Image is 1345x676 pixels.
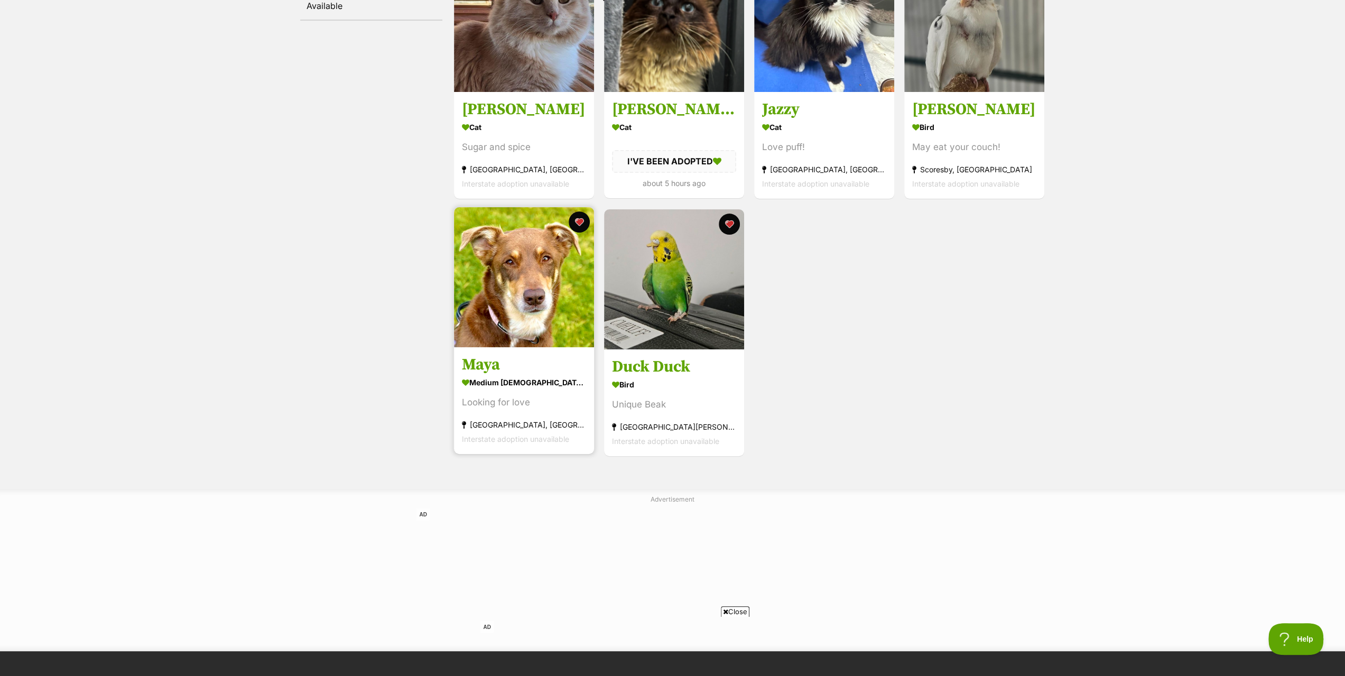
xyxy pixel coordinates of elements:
[612,100,736,120] h3: [PERSON_NAME] Wigglebottom The Third
[462,141,586,155] div: Sugar and spice
[569,211,590,233] button: favourite
[612,176,736,190] div: about 5 hours ago
[762,141,886,155] div: Love puff!
[1268,623,1324,655] iframe: Help Scout Beacon - Open
[416,508,929,641] iframe: Advertisement
[454,347,594,454] a: Maya medium [DEMOGRAPHIC_DATA] Dog Looking for love [GEOGRAPHIC_DATA], [GEOGRAPHIC_DATA] Intersta...
[904,92,1044,199] a: [PERSON_NAME] Bird May eat your couch! Scoresby, [GEOGRAPHIC_DATA] Interstate adoption unavailabl...
[912,120,1036,135] div: Bird
[672,670,673,671] iframe: Advertisement
[462,355,586,375] h3: Maya
[612,377,736,392] div: Bird
[462,180,569,189] span: Interstate adoption unavailable
[719,214,740,235] button: favourite
[462,375,586,390] div: medium [DEMOGRAPHIC_DATA] Dog
[604,84,744,94] a: Adopted
[721,606,749,617] span: Close
[754,92,894,199] a: Jazzy Cat Love puff! [GEOGRAPHIC_DATA], [GEOGRAPHIC_DATA] Interstate adoption unavailable favourite
[604,92,744,198] a: [PERSON_NAME] Wigglebottom The Third Cat I'VE BEEN ADOPTED about 5 hours ago favourite
[462,434,569,443] span: Interstate adoption unavailable
[462,395,586,410] div: Looking for love
[612,151,736,173] div: I'VE BEEN ADOPTED
[480,621,494,633] span: AD
[762,163,886,177] div: [GEOGRAPHIC_DATA], [GEOGRAPHIC_DATA]
[612,437,719,446] span: Interstate adoption unavailable
[604,349,744,456] a: Duck Duck Bird Unique Beak [GEOGRAPHIC_DATA][PERSON_NAME][GEOGRAPHIC_DATA] Interstate adoption un...
[612,120,736,135] div: Cat
[762,100,886,120] h3: Jazzy
[762,180,869,189] span: Interstate adoption unavailable
[612,397,736,412] div: Unique Beak
[912,141,1036,155] div: May eat your couch!
[912,180,1019,189] span: Interstate adoption unavailable
[462,100,586,120] h3: [PERSON_NAME]
[454,92,594,199] a: [PERSON_NAME] Cat Sugar and spice [GEOGRAPHIC_DATA], [GEOGRAPHIC_DATA] Interstate adoption unavai...
[462,418,586,432] div: [GEOGRAPHIC_DATA], [GEOGRAPHIC_DATA]
[604,209,744,349] img: Duck Duck
[612,357,736,377] h3: Duck Duck
[912,100,1036,120] h3: [PERSON_NAME]
[612,420,736,434] div: [GEOGRAPHIC_DATA][PERSON_NAME][GEOGRAPHIC_DATA]
[416,508,430,521] span: AD
[912,163,1036,177] div: Scoresby, [GEOGRAPHIC_DATA]
[462,163,586,177] div: [GEOGRAPHIC_DATA], [GEOGRAPHIC_DATA]
[454,207,594,347] img: Maya
[762,120,886,135] div: Cat
[462,120,586,135] div: Cat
